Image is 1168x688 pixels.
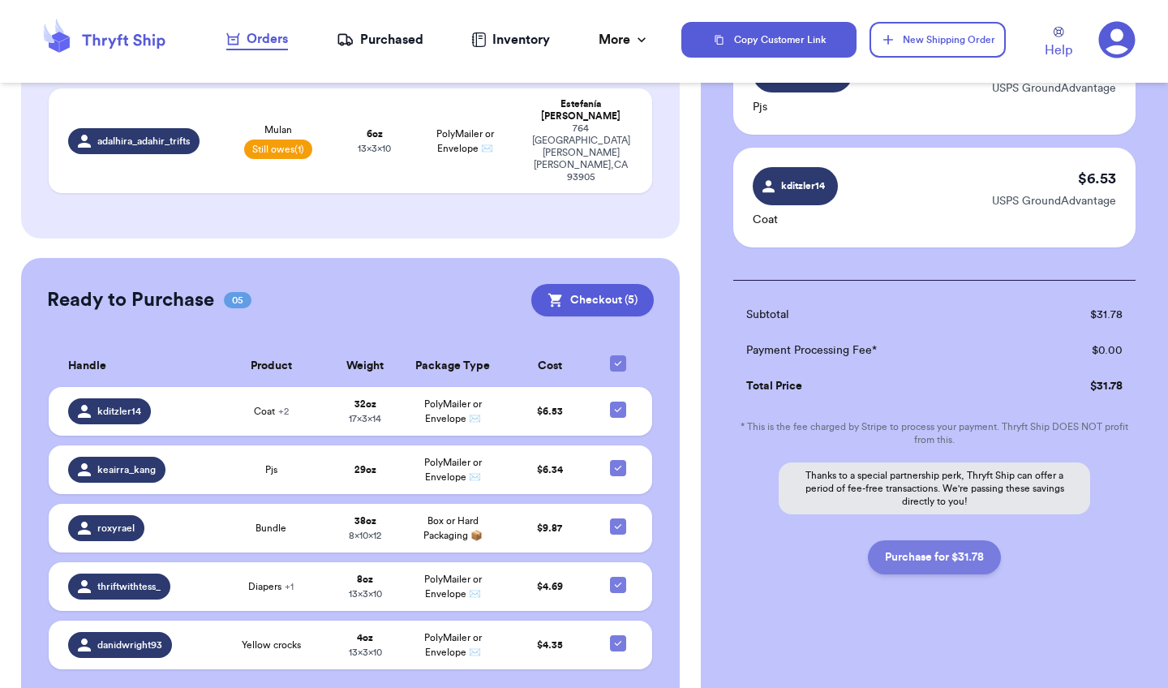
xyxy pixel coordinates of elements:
[868,540,1001,574] button: Purchase for $31.78
[537,523,562,533] span: $ 9.87
[97,463,156,476] span: keairra_kang
[330,346,401,387] th: Weight
[354,516,376,526] strong: 38 oz
[733,368,1026,404] td: Total Price
[265,463,277,476] span: Pjs
[349,589,382,599] span: 13 x 3 x 10
[1026,297,1136,333] td: $ 31.78
[349,414,381,424] span: 17 x 3 x 14
[349,647,382,657] span: 13 x 3 x 10
[537,406,563,416] span: $ 6.53
[992,80,1116,97] p: USPS GroundAdvantage
[423,516,483,540] span: Box or Hard Packaging 📦
[531,284,654,316] button: Checkout (5)
[537,640,563,650] span: $ 4.35
[357,574,373,584] strong: 8 oz
[1078,167,1116,190] p: $ 6.53
[357,633,373,643] strong: 4 oz
[358,144,391,153] span: 13 x 3 x 10
[424,574,482,599] span: PolyMailer or Envelope ✉️
[1026,368,1136,404] td: $ 31.78
[254,405,289,418] span: Coat
[97,522,135,535] span: roxyrael
[349,531,381,540] span: 8 x 10 x 12
[248,580,294,593] span: Diapers
[992,193,1116,209] p: USPS GroundAdvantage
[264,123,292,136] span: Mulan
[1045,41,1072,60] span: Help
[733,297,1026,333] td: Subtotal
[753,212,838,228] p: Coat
[1045,27,1072,60] a: Help
[97,580,161,593] span: thriftwithtess_
[471,30,550,49] a: Inventory
[97,639,162,651] span: danidwright93
[733,420,1136,446] p: * This is the fee charged by Stripe to process your payment. Thryft Ship DOES NOT profit from this.
[681,22,857,58] button: Copy Customer Link
[424,633,482,657] span: PolyMailer or Envelope ✉️
[97,405,141,418] span: kditzler14
[278,406,289,416] span: + 2
[1026,333,1136,368] td: $ 0.00
[529,123,633,183] div: 764 [GEOGRAPHIC_DATA][PERSON_NAME] [PERSON_NAME] , CA 93905
[436,129,494,153] span: PolyMailer or Envelope ✉️
[213,346,330,387] th: Product
[733,333,1026,368] td: Payment Processing Fee*
[224,292,251,308] span: 05
[400,346,505,387] th: Package Type
[529,98,633,123] div: Estefanía [PERSON_NAME]
[242,639,301,651] span: Yellow crocks
[97,135,190,148] span: adalhira_adahir_trifts
[424,399,482,424] span: PolyMailer or Envelope ✉️
[337,30,423,49] a: Purchased
[367,129,383,139] strong: 6 oz
[285,582,294,591] span: + 1
[537,582,563,591] span: $ 4.69
[779,178,828,193] span: kditzler14
[505,346,593,387] th: Cost
[599,30,650,49] div: More
[255,522,286,535] span: Bundle
[537,465,563,475] span: $ 6.34
[226,29,288,49] div: Orders
[47,287,214,313] h2: Ready to Purchase
[779,462,1090,514] p: Thanks to a special partnership perk, Thryft Ship can offer a period of fee-free transactions. We...
[424,458,482,482] span: PolyMailer or Envelope ✉️
[226,29,288,50] a: Orders
[354,399,376,409] strong: 32 oz
[753,99,852,115] p: Pjs
[244,140,312,159] span: Still owes (1)
[870,22,1006,58] button: New Shipping Order
[68,358,106,375] span: Handle
[354,465,376,475] strong: 29 oz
